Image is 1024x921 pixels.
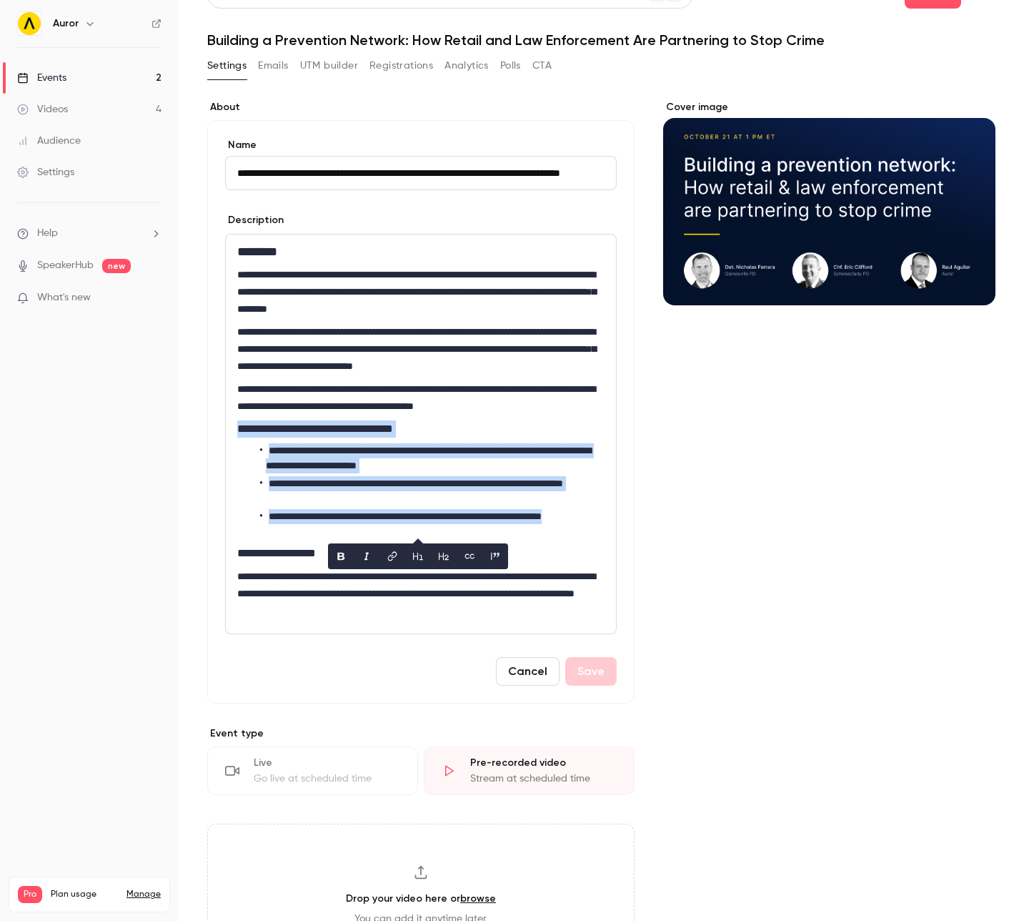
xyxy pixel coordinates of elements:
label: Name [225,138,617,152]
a: Manage [126,889,161,900]
span: Pro [18,886,42,903]
button: Analytics [444,54,489,77]
button: UTM builder [300,54,358,77]
a: browse [460,892,496,905]
label: About [207,100,635,114]
p: Event type [207,727,635,741]
button: Cancel [496,657,560,686]
a: SpeakerHub [37,258,94,273]
button: link [381,545,404,568]
section: description [225,234,617,634]
div: LiveGo live at scheduled time [207,747,418,795]
label: Cover image [663,100,995,114]
div: Videos [17,102,68,117]
button: Settings [207,54,247,77]
h6: Auror [53,16,79,31]
li: help-dropdown-opener [17,226,161,241]
button: CTA [532,54,552,77]
h3: Drop your video here or [346,891,496,906]
button: Registrations [369,54,433,77]
span: What's new [37,290,91,305]
section: Cover image [663,100,995,305]
button: Emails [258,54,288,77]
iframe: Noticeable Trigger [144,292,161,305]
span: new [102,259,131,273]
div: Settings [17,165,74,179]
button: blockquote [484,545,507,568]
div: editor [226,235,616,634]
div: Stream at scheduled time [470,772,617,786]
span: Help [37,226,58,241]
div: Events [17,71,66,85]
div: Pre-recorded video [470,756,617,770]
button: Polls [500,54,521,77]
label: Description [225,213,284,227]
h1: Building a Prevention Network: How Retail and Law Enforcement Are Partnering to Stop Crime [207,31,995,49]
div: Pre-recorded videoStream at scheduled time [424,747,635,795]
img: Auror [18,12,41,35]
button: italic [355,545,378,568]
span: Plan usage [51,889,118,900]
div: Go live at scheduled time [254,772,400,786]
div: Live [254,756,400,770]
div: Audience [17,134,81,148]
button: bold [329,545,352,568]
